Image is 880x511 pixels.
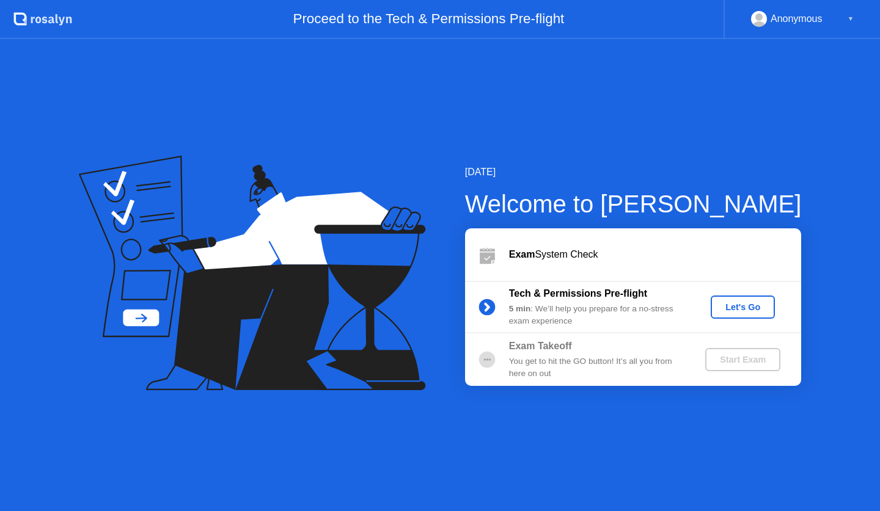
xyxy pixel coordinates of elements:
div: You get to hit the GO button! It’s all you from here on out [509,355,685,380]
button: Start Exam [705,348,780,371]
div: : We’ll help you prepare for a no-stress exam experience [509,303,685,328]
div: ▼ [848,11,854,27]
div: [DATE] [465,165,802,179]
div: Welcome to [PERSON_NAME] [465,186,802,222]
div: Start Exam [710,355,776,364]
div: Anonymous [771,11,823,27]
b: Exam Takeoff [509,341,572,351]
b: Tech & Permissions Pre-flight [509,288,647,299]
button: Let's Go [711,295,775,319]
div: Let's Go [716,302,770,312]
div: System Check [509,247,801,262]
b: Exam [509,249,535,259]
b: 5 min [509,304,531,313]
